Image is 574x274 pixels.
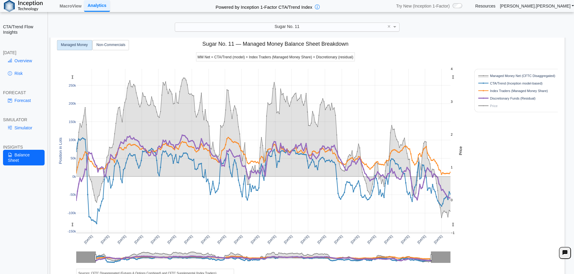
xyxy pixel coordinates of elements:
[274,24,300,29] span: Sugar No. 11
[3,117,45,122] div: SIMULATOR
[3,24,45,35] h2: CTA/Trend Flow Insights
[3,150,45,165] a: Balance Sheet
[57,1,84,11] a: MacroView
[96,43,125,47] text: Non-Commercials
[3,68,45,79] a: Risk
[3,90,45,95] div: FORECAST
[84,0,110,11] a: Analytics
[500,3,574,9] a: [PERSON_NAME].[PERSON_NAME]
[3,95,45,106] a: Forecast
[3,123,45,133] a: Simulator
[3,144,45,150] div: INSIGHTS
[61,43,88,47] text: Managed Money
[396,3,450,9] span: Try New (Inception 1-Factor)
[387,24,391,29] span: ×
[213,2,315,10] h2: Powered by Inception 1-Factor CTA/Trend Index
[475,3,495,9] a: Resources
[3,56,45,66] a: Overview
[3,50,45,55] div: [DATE]
[387,23,392,31] span: Clear value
